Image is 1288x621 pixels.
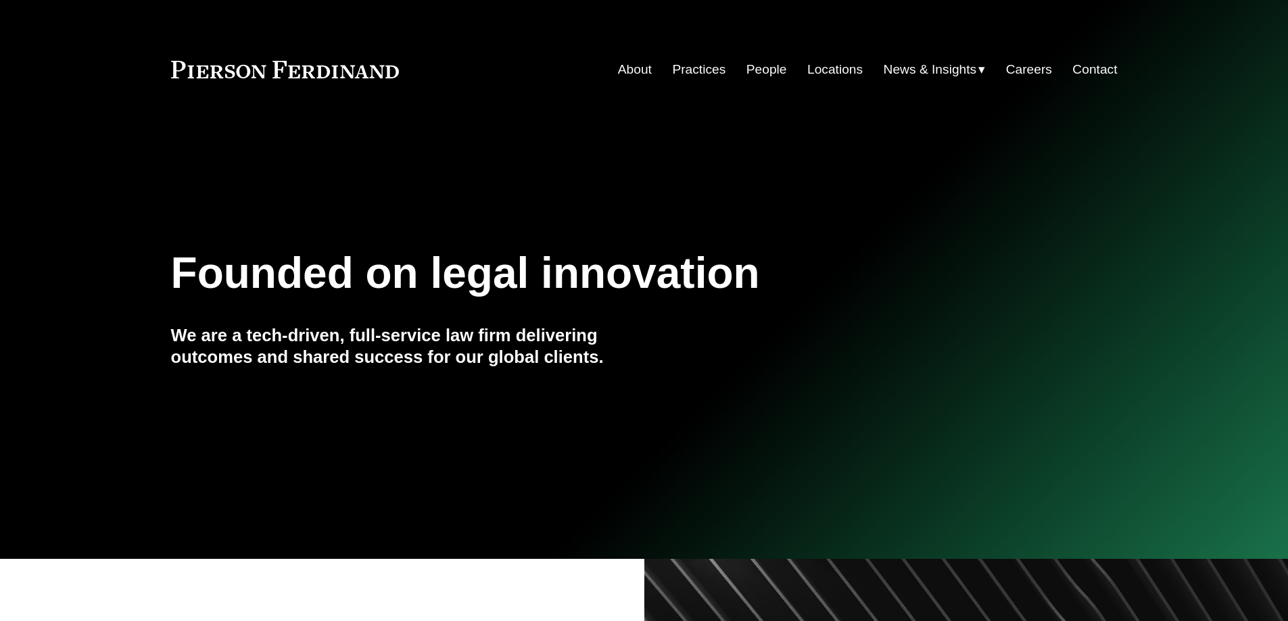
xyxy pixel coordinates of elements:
a: Contact [1072,57,1117,82]
a: People [746,57,787,82]
h1: Founded on legal innovation [171,249,960,298]
a: Practices [672,57,725,82]
a: folder dropdown [884,57,986,82]
a: Locations [807,57,863,82]
a: Careers [1006,57,1052,82]
span: News & Insights [884,58,977,82]
a: About [618,57,652,82]
h4: We are a tech-driven, full-service law firm delivering outcomes and shared success for our global... [171,324,644,368]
